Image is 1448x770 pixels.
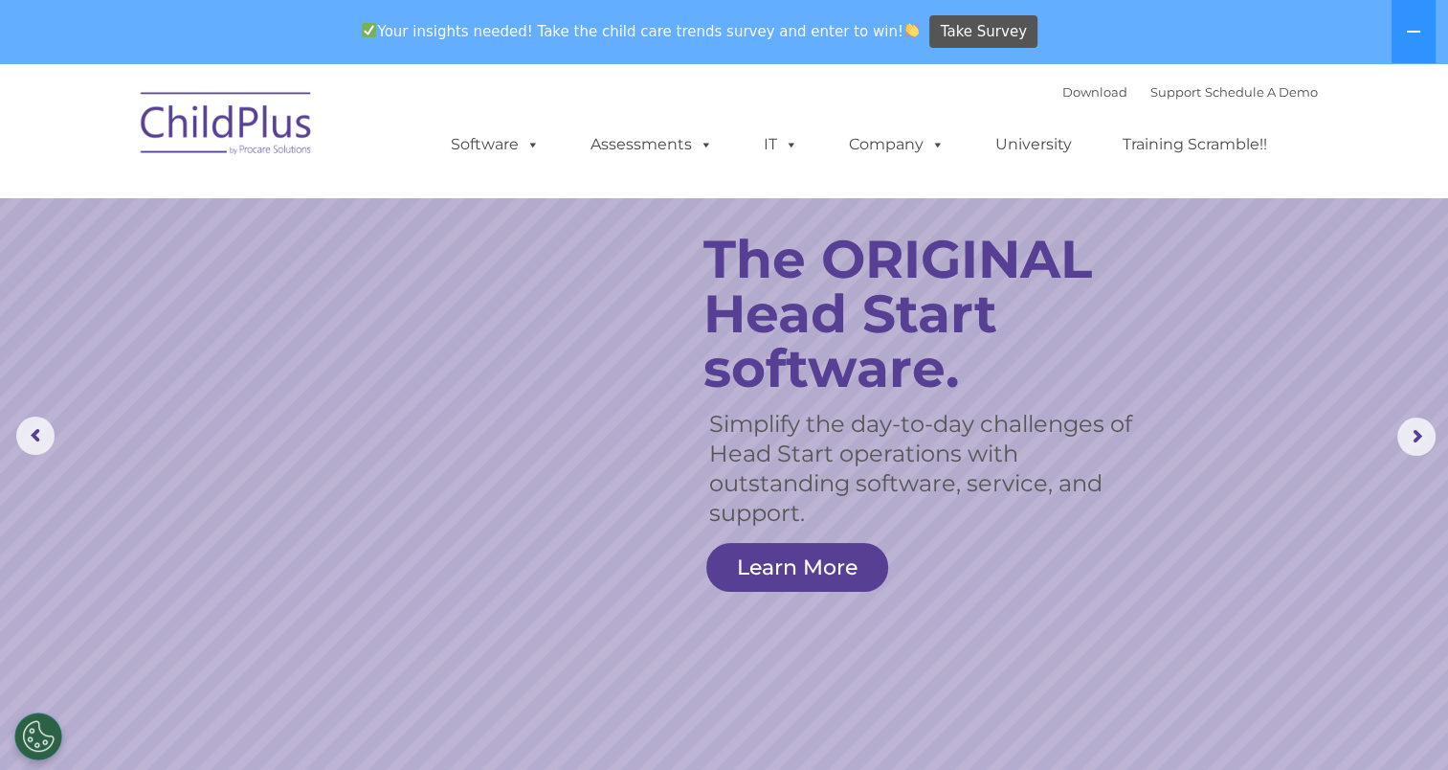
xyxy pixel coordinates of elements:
a: IT [745,125,817,164]
a: University [976,125,1091,164]
a: Software [432,125,559,164]
rs-layer: The ORIGINAL Head Start software. [703,232,1155,396]
img: ChildPlus by Procare Solutions [131,79,323,174]
a: Assessments [571,125,732,164]
span: Your insights needed! Take the child care trends survey and enter to win! [354,12,927,50]
font: | [1062,84,1318,100]
rs-layer: Simplify the day-to-day challenges of Head Start operations with outstanding software, service, a... [709,409,1133,528]
a: Schedule A Demo [1205,84,1318,100]
button: Cookies Settings [14,713,62,760]
img: 👏 [904,23,919,37]
a: Support [1150,84,1201,100]
a: Learn More [706,543,888,592]
a: Company [830,125,964,164]
span: Take Survey [941,15,1027,49]
img: ✅ [362,23,376,37]
span: Phone number [266,205,347,219]
a: Training Scramble!! [1103,125,1286,164]
a: Take Survey [929,15,1037,49]
span: Last name [266,126,324,141]
a: Download [1062,84,1127,100]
